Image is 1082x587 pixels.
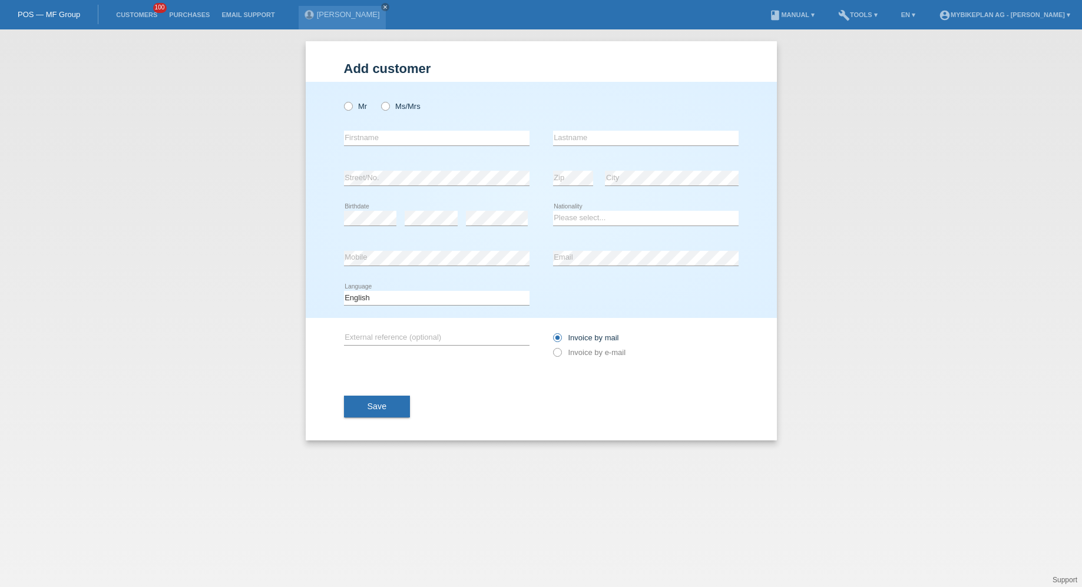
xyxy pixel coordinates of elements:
[381,102,421,111] label: Ms/Mrs
[763,11,820,18] a: bookManual ▾
[769,9,781,21] i: book
[553,348,626,357] label: Invoice by e-mail
[344,396,411,418] button: Save
[553,333,619,342] label: Invoice by mail
[933,11,1076,18] a: account_circleMybikeplan AG - [PERSON_NAME] ▾
[153,3,167,13] span: 100
[344,61,739,76] h1: Add customer
[939,9,951,21] i: account_circle
[163,11,216,18] a: Purchases
[368,402,387,411] span: Save
[216,11,280,18] a: Email Support
[553,333,561,348] input: Invoice by mail
[317,10,380,19] a: [PERSON_NAME]
[381,102,389,110] input: Ms/Mrs
[838,9,850,21] i: build
[1053,576,1077,584] a: Support
[344,102,368,111] label: Mr
[381,3,389,11] a: close
[382,4,388,10] i: close
[110,11,163,18] a: Customers
[18,10,80,19] a: POS — MF Group
[553,348,561,363] input: Invoice by e-mail
[895,11,921,18] a: EN ▾
[832,11,884,18] a: buildTools ▾
[344,102,352,110] input: Mr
